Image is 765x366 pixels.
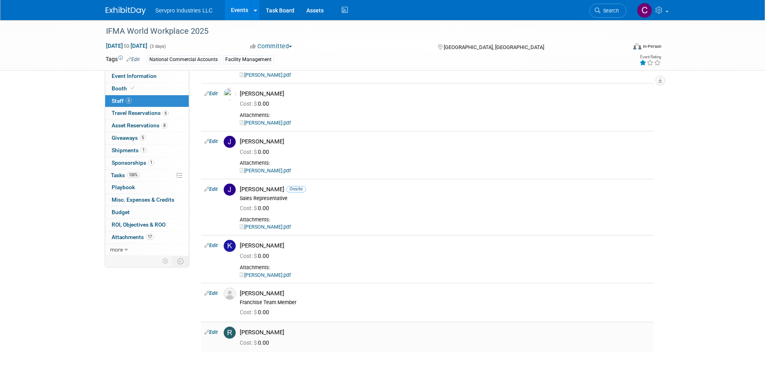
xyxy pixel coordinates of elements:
[106,42,148,49] span: [DATE] [DATE]
[204,329,218,335] a: Edit
[112,159,154,166] span: Sponsorships
[159,256,173,266] td: Personalize Event Tab Strip
[105,83,189,95] a: Booth
[112,234,154,240] span: Attachments
[240,339,272,346] span: 0.00
[112,85,136,92] span: Booth
[240,253,272,259] span: 0.00
[105,70,189,82] a: Event Information
[204,186,218,192] a: Edit
[600,8,619,14] span: Search
[105,219,189,231] a: ROI, Objectives & ROO
[127,172,140,178] span: 100%
[106,7,146,15] img: ExhibitDay
[112,209,130,215] span: Budget
[639,55,661,59] div: Event Rating
[240,138,651,145] div: [PERSON_NAME]
[141,147,147,153] span: 1
[126,98,132,104] span: 8
[105,120,189,132] a: Asset Reservations8
[240,120,291,126] a: [PERSON_NAME].pdf
[240,186,651,193] div: [PERSON_NAME]
[103,24,614,39] div: IFMA World Workplace 2025
[224,184,236,196] img: J.jpg
[223,55,274,64] div: Facility Management
[204,290,218,296] a: Edit
[172,256,189,266] td: Toggle Event Tabs
[240,72,291,78] a: [PERSON_NAME].pdf
[105,194,189,206] a: Misc. Expenses & Credits
[105,244,189,256] a: more
[643,43,661,49] div: In-Person
[240,299,651,306] div: Franchise Team Member
[224,327,236,339] img: R.jpg
[444,44,544,50] span: [GEOGRAPHIC_DATA], [GEOGRAPHIC_DATA]
[155,7,213,14] span: Servpro Industries LLC
[286,186,306,192] span: Onsite
[163,110,169,116] span: 6
[204,91,218,96] a: Edit
[110,246,123,253] span: more
[637,3,652,18] img: Chris Chassagneux
[105,231,189,243] a: Attachments17
[112,98,132,104] span: Staff
[105,182,189,194] a: Playbook
[146,234,154,240] span: 17
[112,196,174,203] span: Misc. Expenses & Credits
[105,132,189,144] a: Giveaways5
[112,73,157,79] span: Event Information
[579,42,662,54] div: Event Format
[131,86,135,90] i: Booth reservation complete
[147,55,220,64] div: National Commercial Accounts
[240,290,651,297] div: [PERSON_NAME]
[240,149,272,155] span: 0.00
[240,205,272,211] span: 0.00
[126,57,140,62] a: Edit
[240,264,651,271] div: Attachments:
[240,217,651,223] div: Attachments:
[123,43,131,49] span: to
[240,160,651,166] div: Attachments:
[240,149,258,155] span: Cost: $
[105,107,189,119] a: Travel Reservations6
[240,253,258,259] span: Cost: $
[112,122,167,129] span: Asset Reservations
[105,170,189,182] a: Tasks100%
[112,147,147,153] span: Shipments
[240,309,272,315] span: 0.00
[149,44,166,49] span: (3 days)
[240,168,291,174] a: [PERSON_NAME].pdf
[204,139,218,144] a: Edit
[140,135,146,141] span: 5
[240,272,291,278] a: [PERSON_NAME].pdf
[204,243,218,248] a: Edit
[240,205,258,211] span: Cost: $
[240,90,651,98] div: [PERSON_NAME]
[240,195,651,202] div: Sales Representative
[112,221,165,228] span: ROI, Objectives & ROO
[240,100,272,107] span: 0.00
[105,157,189,169] a: Sponsorships1
[240,242,651,249] div: [PERSON_NAME]
[240,339,258,346] span: Cost: $
[224,240,236,252] img: K.jpg
[247,42,295,51] button: Committed
[240,100,258,107] span: Cost: $
[240,224,291,230] a: [PERSON_NAME].pdf
[112,135,146,141] span: Giveaways
[106,55,140,64] td: Tags
[161,123,167,129] span: 8
[112,184,135,190] span: Playbook
[105,145,189,157] a: Shipments1
[105,207,189,219] a: Budget
[224,288,236,300] img: Associate-Profile-5.png
[240,112,651,119] div: Attachments:
[112,110,169,116] span: Travel Reservations
[633,43,641,49] img: Format-Inperson.png
[240,329,651,336] div: [PERSON_NAME]
[240,309,258,315] span: Cost: $
[224,136,236,148] img: J.jpg
[111,172,140,178] span: Tasks
[590,4,626,18] a: Search
[148,159,154,166] span: 1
